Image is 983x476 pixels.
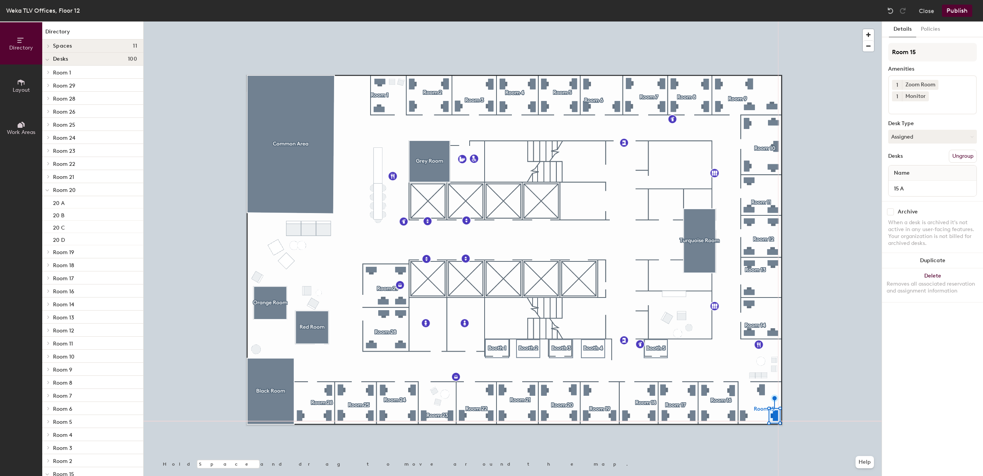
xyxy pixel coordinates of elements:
[53,327,74,334] span: Room 12
[882,253,983,268] button: Duplicate
[53,249,74,256] span: Room 19
[9,45,33,51] span: Directory
[53,367,72,373] span: Room 9
[942,5,972,17] button: Publish
[53,314,74,321] span: Room 13
[856,456,874,468] button: Help
[53,135,75,141] span: Room 24
[53,122,75,128] span: Room 25
[896,81,898,89] span: 1
[53,406,72,412] span: Room 6
[902,80,938,90] div: Zoom Room
[53,210,65,219] p: 20 B
[888,153,903,159] div: Desks
[53,340,73,347] span: Room 11
[128,56,137,62] span: 100
[53,275,74,282] span: Room 17
[53,161,75,167] span: Room 22
[882,268,983,302] button: DeleteRemoves all associated reservation and assignment information
[53,262,74,269] span: Room 18
[892,91,902,101] button: 1
[53,174,74,180] span: Room 21
[53,187,76,193] span: Room 20
[916,21,945,37] button: Policies
[53,69,71,76] span: Room 1
[42,28,143,40] h1: Directory
[887,281,978,294] div: Removes all associated reservation and assignment information
[53,222,65,231] p: 20 C
[53,109,75,115] span: Room 26
[888,66,977,72] div: Amenities
[53,393,72,399] span: Room 7
[133,43,137,49] span: 11
[53,43,72,49] span: Spaces
[890,166,913,180] span: Name
[53,56,68,62] span: Desks
[53,288,74,295] span: Room 16
[889,21,916,37] button: Details
[53,445,72,451] span: Room 3
[892,80,902,90] button: 1
[53,148,75,154] span: Room 23
[902,91,929,101] div: Monitor
[899,7,907,15] img: Redo
[898,209,918,215] div: Archive
[919,5,934,17] button: Close
[888,219,977,247] div: When a desk is archived it's not active in any user-facing features. Your organization is not bil...
[53,419,72,425] span: Room 5
[949,150,977,163] button: Ungroup
[6,6,80,15] div: Weka TLV Offices, Floor 12
[887,7,894,15] img: Undo
[888,130,977,144] button: Assigned
[53,235,65,243] p: 20 D
[7,129,35,136] span: Work Areas
[53,198,65,207] p: 20 A
[53,301,74,308] span: Room 14
[888,121,977,127] div: Desk Type
[890,183,975,194] input: Unnamed desk
[53,83,75,89] span: Room 29
[53,354,74,360] span: Room 10
[53,432,72,438] span: Room 4
[53,458,72,464] span: Room 2
[13,87,30,93] span: Layout
[53,96,75,102] span: Room 28
[53,380,72,386] span: Room 8
[896,93,898,101] span: 1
